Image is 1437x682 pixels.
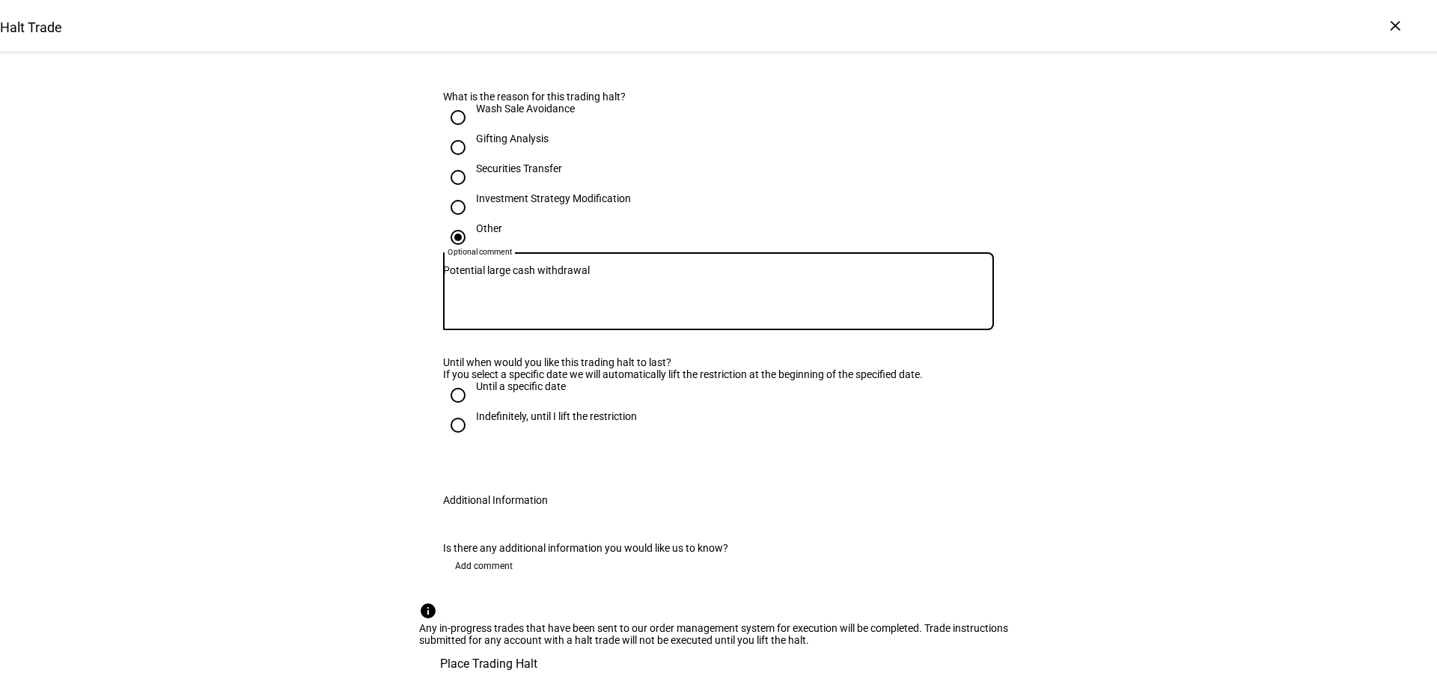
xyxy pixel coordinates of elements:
[443,356,994,368] div: Until when would you like this trading halt to last?
[419,622,1018,646] div: Any in-progress trades that have been sent to our order management system for execution will be c...
[419,646,558,682] button: Place Trading Halt
[476,410,637,422] div: Indefinitely, until I lift the restriction
[476,162,562,174] div: Securities Transfer
[440,646,537,682] span: Place Trading Halt
[476,222,502,234] div: Other
[476,380,566,392] div: Until a specific date
[455,554,513,578] span: Add comment
[419,602,449,620] mat-icon: info
[1383,13,1407,37] div: ×
[443,554,525,578] button: Add comment
[443,368,994,380] div: If you select a specific date we will automatically lift the restriction at the beginning of the ...
[476,133,549,144] div: Gifting Analysis
[443,542,994,554] div: Is there any additional information you would like us to know?
[443,91,994,103] div: What is the reason for this trading halt?
[448,247,512,256] mat-label: Optional comment
[476,103,575,115] div: Wash Sale Avoidance
[476,192,631,204] div: Investment Strategy Modification
[443,494,548,506] div: Additional Information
